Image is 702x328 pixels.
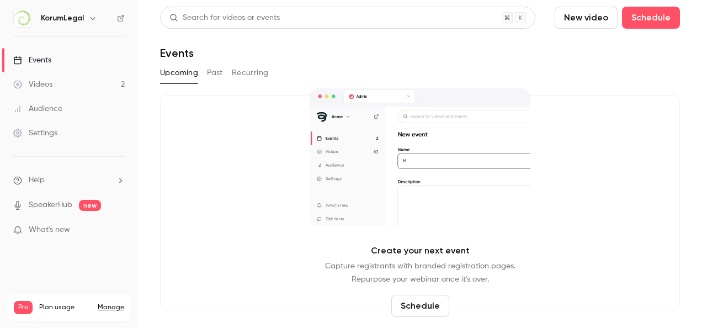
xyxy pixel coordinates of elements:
[207,64,223,82] button: Past
[622,7,680,29] button: Schedule
[29,199,72,211] a: SpeakerHub
[13,103,62,114] div: Audience
[41,13,84,24] h6: KorumLegal
[13,55,51,66] div: Events
[39,303,91,312] span: Plan usage
[29,224,70,236] span: What's new
[325,260,515,286] p: Capture registrants with branded registration pages. Repurpose your webinar once it's over.
[13,128,57,139] div: Settings
[371,244,470,257] p: Create your next event
[79,200,101,211] span: new
[13,79,52,90] div: Videos
[160,64,198,82] button: Upcoming
[14,9,31,27] img: KorumLegal
[232,64,269,82] button: Recurring
[391,295,449,317] button: Schedule
[169,12,280,24] div: Search for videos or events
[29,174,45,186] span: Help
[13,174,125,186] li: help-dropdown-opener
[14,301,33,314] span: Pro
[98,303,124,312] a: Manage
[160,46,194,60] h1: Events
[555,7,618,29] button: New video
